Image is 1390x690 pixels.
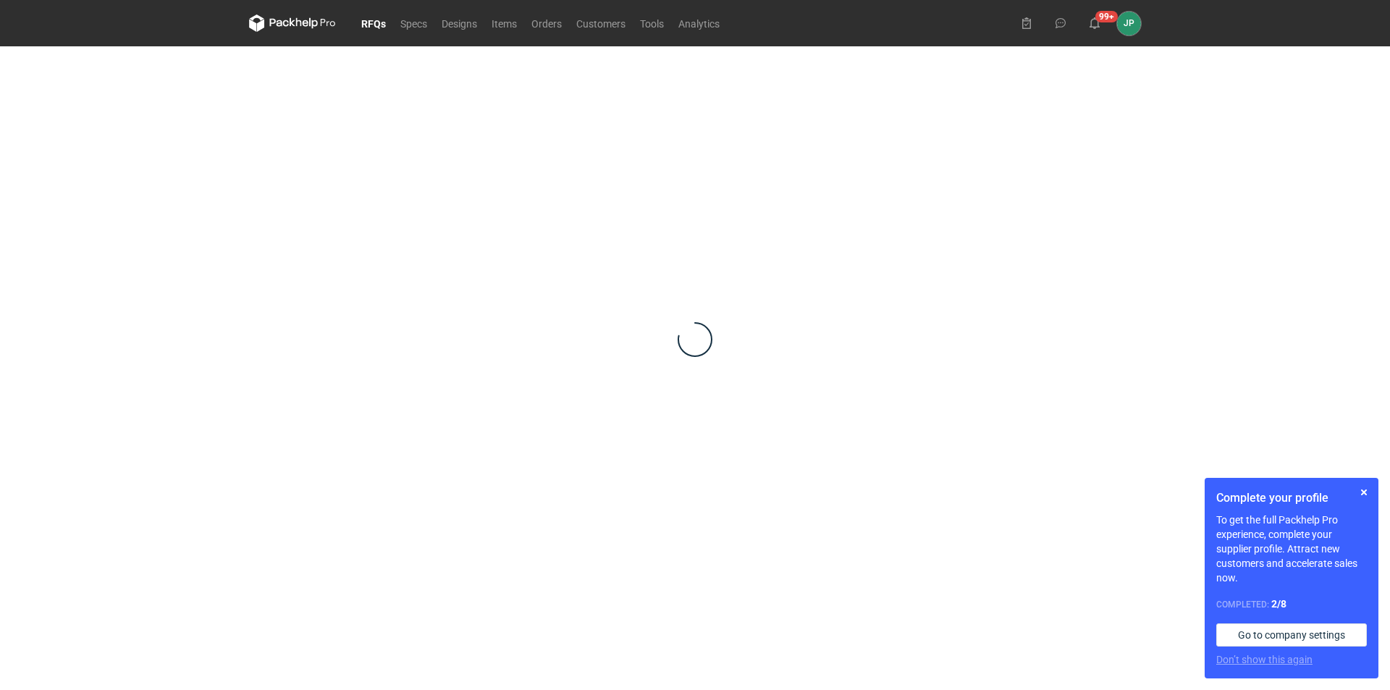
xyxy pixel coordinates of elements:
a: Tools [633,14,671,32]
a: RFQs [354,14,393,32]
button: JP [1117,12,1141,35]
p: To get the full Packhelp Pro experience, complete your supplier profile. Attract new customers an... [1216,513,1367,585]
h1: Complete your profile [1216,489,1367,507]
svg: Packhelp Pro [249,14,336,32]
div: Justyna Powała [1117,12,1141,35]
a: Designs [434,14,484,32]
button: Don’t show this again [1216,652,1313,667]
a: Items [484,14,524,32]
a: Go to company settings [1216,623,1367,647]
button: 99+ [1083,12,1106,35]
button: Skip for now [1355,484,1373,501]
a: Orders [524,14,569,32]
a: Customers [569,14,633,32]
strong: 2 / 8 [1271,598,1286,610]
a: Analytics [671,14,727,32]
a: Specs [393,14,434,32]
div: Completed: [1216,597,1367,612]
